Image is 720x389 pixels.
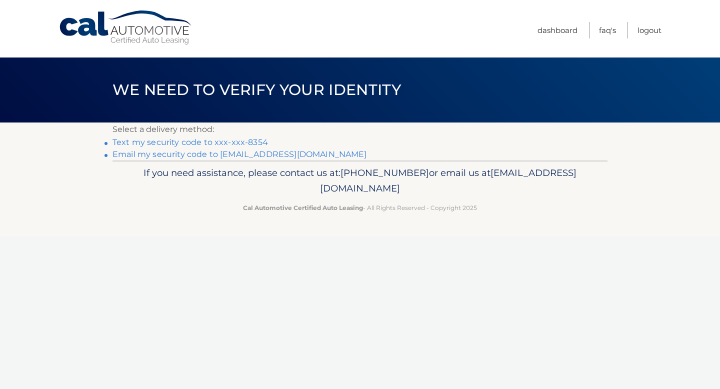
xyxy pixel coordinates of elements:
a: Logout [637,22,661,38]
a: Cal Automotive [58,10,193,45]
strong: Cal Automotive Certified Auto Leasing [243,204,363,211]
p: Select a delivery method: [112,122,607,136]
a: FAQ's [599,22,616,38]
a: Text my security code to xxx-xxx-8354 [112,137,268,147]
a: Dashboard [537,22,577,38]
span: [PHONE_NUMBER] [340,167,429,178]
p: - All Rights Reserved - Copyright 2025 [119,202,601,213]
a: Email my security code to [EMAIL_ADDRESS][DOMAIN_NAME] [112,149,367,159]
span: We need to verify your identity [112,80,401,99]
p: If you need assistance, please contact us at: or email us at [119,165,601,197]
